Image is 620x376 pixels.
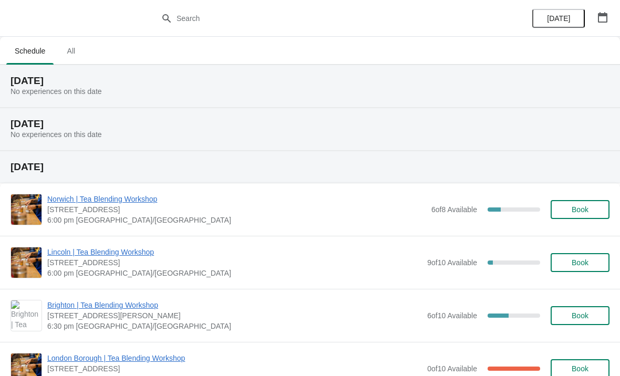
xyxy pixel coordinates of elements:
button: Book [551,200,609,219]
span: No experiences on this date [11,130,102,139]
span: Schedule [6,41,54,60]
button: Book [551,306,609,325]
img: Lincoln | Tea Blending Workshop | 30 Sincil Street, Lincoln, LN5 7ET | 6:00 pm Europe/London [11,247,42,278]
span: Lincoln | Tea Blending Workshop [47,247,422,257]
span: [STREET_ADDRESS][PERSON_NAME] [47,310,422,321]
span: 6:30 pm [GEOGRAPHIC_DATA]/[GEOGRAPHIC_DATA] [47,321,422,331]
h2: [DATE] [11,162,609,172]
h2: [DATE] [11,76,609,86]
span: Book [572,258,588,267]
span: 6:00 pm [GEOGRAPHIC_DATA]/[GEOGRAPHIC_DATA] [47,215,426,225]
button: Book [551,253,609,272]
span: [STREET_ADDRESS] [47,363,422,374]
h2: [DATE] [11,119,609,129]
span: Brighton | Tea Blending Workshop [47,300,422,310]
span: All [58,41,84,60]
span: 6:00 pm [GEOGRAPHIC_DATA]/[GEOGRAPHIC_DATA] [47,268,422,278]
button: [DATE] [532,9,585,28]
span: No experiences on this date [11,87,102,96]
span: Book [572,364,588,373]
span: Norwich | Tea Blending Workshop [47,194,426,204]
span: [DATE] [547,14,570,23]
span: Book [572,205,588,214]
span: Book [572,311,588,320]
span: 0 of 10 Available [427,364,477,373]
img: Brighton | Tea Blending Workshop | 41 Gardner Street, Brighton BN1 1UN | 6:30 pm Europe/London [11,300,42,331]
img: Norwich | Tea Blending Workshop | 9 Back Of The Inns, Norwich NR2 1PT, UK | 6:00 pm Europe/London [11,194,42,225]
span: 6 of 10 Available [427,311,477,320]
span: 6 of 8 Available [431,205,477,214]
span: [STREET_ADDRESS] [47,257,422,268]
span: 9 of 10 Available [427,258,477,267]
span: London Borough | Tea Blending Workshop [47,353,422,363]
input: Search [176,9,465,28]
span: [STREET_ADDRESS] [47,204,426,215]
